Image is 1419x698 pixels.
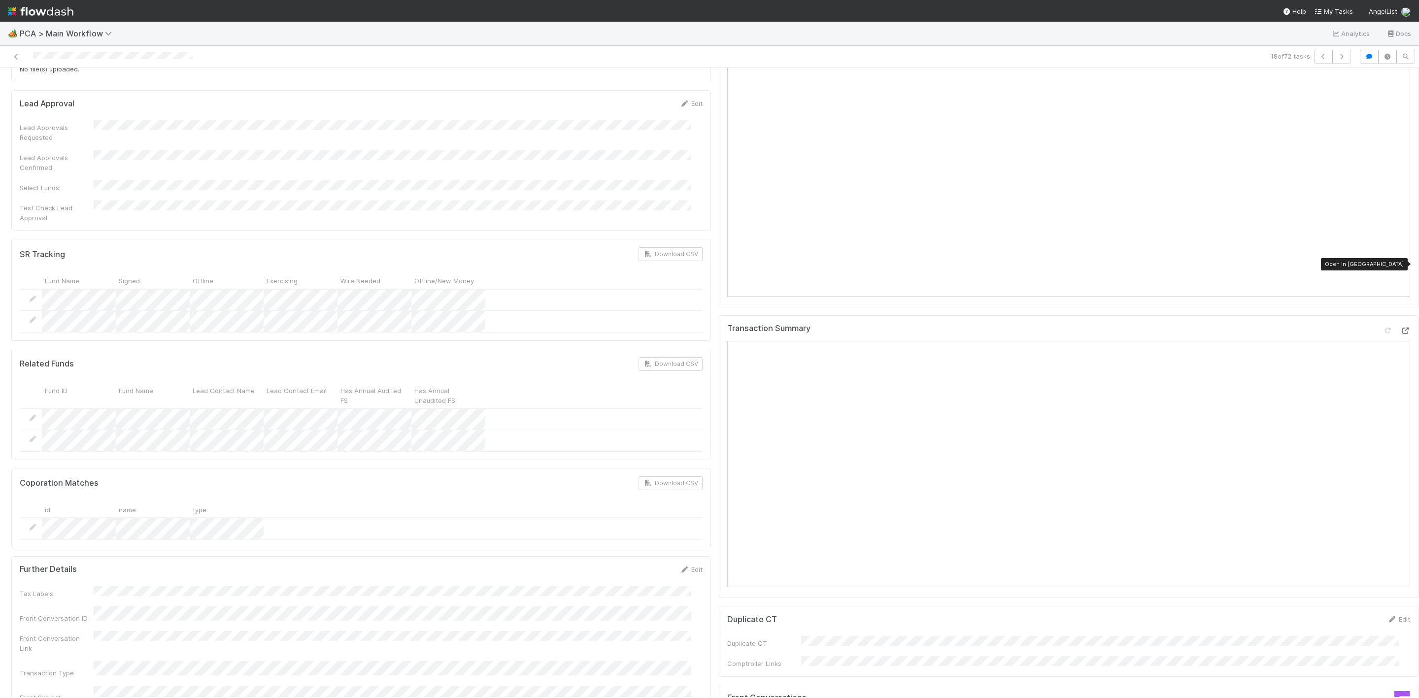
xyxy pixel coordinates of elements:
a: Edit [679,100,703,107]
h5: Lead Approval [20,99,74,109]
div: id [42,502,116,517]
div: Wire Needed [338,273,411,288]
h5: Related Funds [20,359,74,369]
div: type [190,502,264,517]
h5: Transaction Summary [727,324,811,333]
div: Fund Name [116,383,190,408]
span: 🏕️ [8,29,18,37]
span: 18 of 72 tasks [1271,51,1310,61]
button: Download CSV [639,476,703,490]
div: Signed [116,273,190,288]
div: Front Conversation ID [20,613,94,623]
h5: Duplicate CT [727,615,777,625]
a: Edit [1387,615,1410,623]
div: Has Annual Unaudited FS [411,383,485,408]
span: PCA > Main Workflow [20,29,117,38]
div: Help [1283,6,1306,16]
a: Analytics [1331,28,1370,39]
div: Fund ID [42,383,116,408]
a: My Tasks [1314,6,1353,16]
div: Select Funds: [20,183,94,193]
a: Docs [1386,28,1411,39]
div: Exercising [264,273,338,288]
h5: SR Tracking [20,250,65,260]
div: Fund Name [42,273,116,288]
img: avatar_d7f67417-030a-43ce-a3ce-a315a3ccfd08.png [1401,7,1411,17]
div: Duplicate CT [727,638,801,648]
h5: Coporation Matches [20,478,99,488]
div: name [116,502,190,517]
div: Tax Labels [20,589,94,598]
img: logo-inverted-e16ddd16eac7371096b0.svg [8,3,73,20]
div: Lead Contact Name [190,383,264,408]
div: Lead Approvals Confirmed [20,153,94,172]
div: Comptroller Links [727,659,801,668]
a: Edit [679,565,703,573]
div: Offline/New Money [411,273,485,288]
button: Download CSV [639,247,703,261]
div: Has Annual Audited FS [338,383,411,408]
div: Test Check Lead Approval [20,203,94,223]
button: Download CSV [639,357,703,371]
div: Front Conversation Link [20,633,94,653]
div: Offline [190,273,264,288]
div: Lead Contact Email [264,383,338,408]
span: AngelList [1369,7,1397,15]
h5: Further Details [20,565,77,574]
div: Lead Approvals Requested [20,123,94,142]
div: Transaction Type [20,668,94,678]
span: My Tasks [1314,7,1353,15]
